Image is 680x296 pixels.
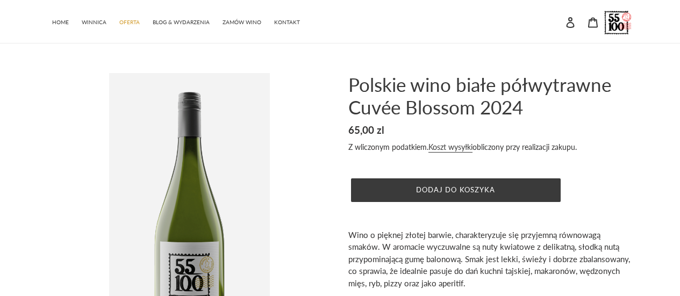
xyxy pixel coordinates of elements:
[351,178,561,202] button: Dodaj do koszyka
[223,19,261,26] span: ZAMÓW WINO
[348,141,633,153] div: Z wliczonym podatkiem. obliczony przy realizacji zakupu.
[147,13,215,29] a: BLOG & WYDARZENIA
[119,19,140,26] span: OFERTA
[348,124,384,136] span: 65,00 zl
[52,19,69,26] span: HOME
[47,13,74,29] a: HOME
[76,13,112,29] a: WINNICA
[114,13,145,29] a: OFERTA
[428,142,473,153] a: Koszt wysyłki
[416,185,495,194] span: Dodaj do koszyka
[348,230,630,288] span: Wino o pięknej złotej barwie, charakteryzuje się przyjemną równowagą smaków. W aromacie wyczuwaln...
[274,19,300,26] span: KONTAKT
[153,19,210,26] span: BLOG & WYDARZENIA
[348,73,633,118] h1: Polskie wino białe półwytrawne Cuvée Blossom 2024
[217,13,267,29] a: ZAMÓW WINO
[82,19,106,26] span: WINNICA
[269,13,305,29] a: KONTAKT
